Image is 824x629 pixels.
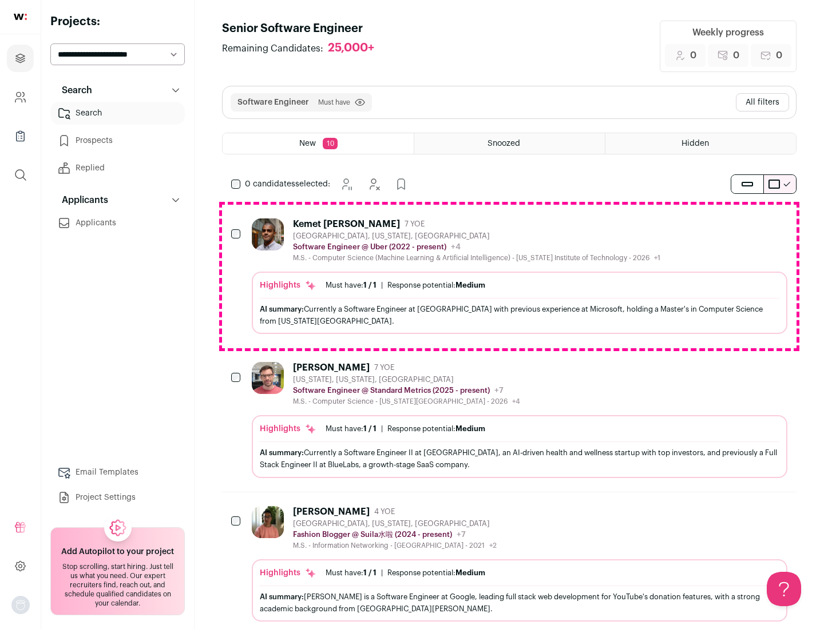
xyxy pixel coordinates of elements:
div: [GEOGRAPHIC_DATA], [US_STATE], [GEOGRAPHIC_DATA] [293,519,497,528]
div: Response potential: [387,281,485,290]
span: selected: [245,178,330,190]
div: M.S. - Computer Science (Machine Learning & Artificial Intelligence) - [US_STATE] Institute of Te... [293,253,660,262]
span: 1 / 1 [363,569,377,576]
span: 7 YOE [405,220,425,229]
h2: Add Autopilot to your project [61,546,174,558]
ul: | [326,281,485,290]
div: [PERSON_NAME] [293,362,370,373]
button: Hide [362,173,385,196]
button: Snooze [335,173,358,196]
a: Hidden [605,133,796,154]
a: Replied [50,157,185,180]
div: Currently a Software Engineer II at [GEOGRAPHIC_DATA], an AI-driven health and wellness startup w... [260,447,779,471]
span: Medium [455,281,485,289]
p: Applicants [55,193,108,207]
div: 25,000+ [328,41,374,55]
span: 1 / 1 [363,425,377,432]
div: Stop scrolling, start hiring. Just tell us what you need. Our expert recruiters find, reach out, ... [58,562,177,608]
div: M.S. - Computer Science - [US_STATE][GEOGRAPHIC_DATA] - 2026 [293,397,520,406]
div: Response potential: [387,568,485,578]
div: M.S. - Information Networking - [GEOGRAPHIC_DATA] - 2021 [293,541,497,550]
span: AI summary: [260,593,304,600]
div: [GEOGRAPHIC_DATA], [US_STATE], [GEOGRAPHIC_DATA] [293,232,660,241]
span: Must have [318,98,350,107]
div: Response potential: [387,424,485,433]
ul: | [326,424,485,433]
span: 0 candidates [245,180,295,188]
span: +7 [457,531,466,539]
div: [US_STATE], [US_STATE], [GEOGRAPHIC_DATA] [293,375,520,384]
a: Company Lists [7,122,34,150]
span: 10 [323,138,338,149]
span: Hidden [682,140,709,148]
div: [PERSON_NAME] is a Software Engineer at Google, leading full stack web development for YouTube's ... [260,591,779,615]
span: AI summary: [260,449,304,456]
p: Fashion Blogger @ Suila水啦 (2024 - present) [293,530,452,539]
div: Highlights [260,423,316,435]
div: Kemet [PERSON_NAME] [293,218,400,230]
a: Prospects [50,129,185,152]
span: 4 YOE [374,507,395,516]
ul: | [326,568,485,578]
p: Software Engineer @ Uber (2022 - present) [293,242,446,252]
a: Search [50,102,185,125]
h2: Projects: [50,14,185,30]
span: +4 [512,398,520,405]
span: +4 [451,243,461,251]
div: Currently a Software Engineer at [GEOGRAPHIC_DATA] with previous experience at Microsoft, holding... [260,303,779,327]
iframe: Help Scout Beacon - Open [767,572,801,606]
button: Add to Prospects [390,173,413,196]
a: Add Autopilot to your project Stop scrolling, start hiring. Just tell us what you need. Our exper... [50,527,185,615]
span: 0 [776,49,782,62]
a: Company and ATS Settings [7,83,34,111]
span: +1 [654,254,660,261]
span: 0 [690,49,696,62]
div: Highlights [260,280,316,291]
a: [PERSON_NAME] 7 YOE [US_STATE], [US_STATE], [GEOGRAPHIC_DATA] Software Engineer @ Standard Metric... [252,362,787,477]
span: 0 [733,49,739,62]
h1: Senior Software Engineer [222,21,386,37]
p: Software Engineer @ Standard Metrics (2025 - present) [293,386,490,395]
button: All filters [736,93,789,112]
button: Search [50,79,185,102]
span: Remaining Candidates: [222,42,323,55]
span: 1 / 1 [363,281,377,289]
button: Applicants [50,189,185,212]
span: +7 [494,387,504,395]
div: Must have: [326,281,377,290]
button: Open dropdown [11,596,30,614]
button: Software Engineer [237,97,309,108]
div: [PERSON_NAME] [293,506,370,517]
img: wellfound-shorthand-0d5821cbd27db2630d0214b213865d53afaa358527fdda9d0ea32b1df1b89c2c.svg [14,14,27,20]
div: Weekly progress [692,26,764,39]
div: Must have: [326,424,377,433]
a: Kemet [PERSON_NAME] 7 YOE [GEOGRAPHIC_DATA], [US_STATE], [GEOGRAPHIC_DATA] Software Engineer @ Ub... [252,218,787,334]
p: Search [55,83,92,97]
span: Snoozed [488,140,520,148]
a: Applicants [50,212,185,234]
a: [PERSON_NAME] 4 YOE [GEOGRAPHIC_DATA], [US_STATE], [GEOGRAPHIC_DATA] Fashion Blogger @ Suila水啦 (2... [252,506,787,622]
img: nopic.png [11,596,30,614]
span: Medium [455,569,485,576]
span: AI summary: [260,305,304,313]
img: 1d26598260d5d9f7a69202d59cf331847448e6cffe37083edaed4f8fc8795bfe [252,218,284,250]
div: Must have: [326,568,377,578]
div: Highlights [260,567,316,579]
span: New [299,140,316,148]
a: Projects [7,45,34,72]
span: +2 [489,542,497,549]
a: Project Settings [50,486,185,509]
img: 92c6d1596c26b24a11d48d3f64f639effaf6bd365bf059bea4cfc008ddd4fb99.jpg [252,362,284,394]
img: ebffc8b94a612106133ad1a79c5dcc917f1f343d62299c503ebb759c428adb03.jpg [252,506,284,538]
a: Email Templates [50,461,185,484]
span: 7 YOE [374,363,394,372]
span: Medium [455,425,485,432]
a: Snoozed [414,133,605,154]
